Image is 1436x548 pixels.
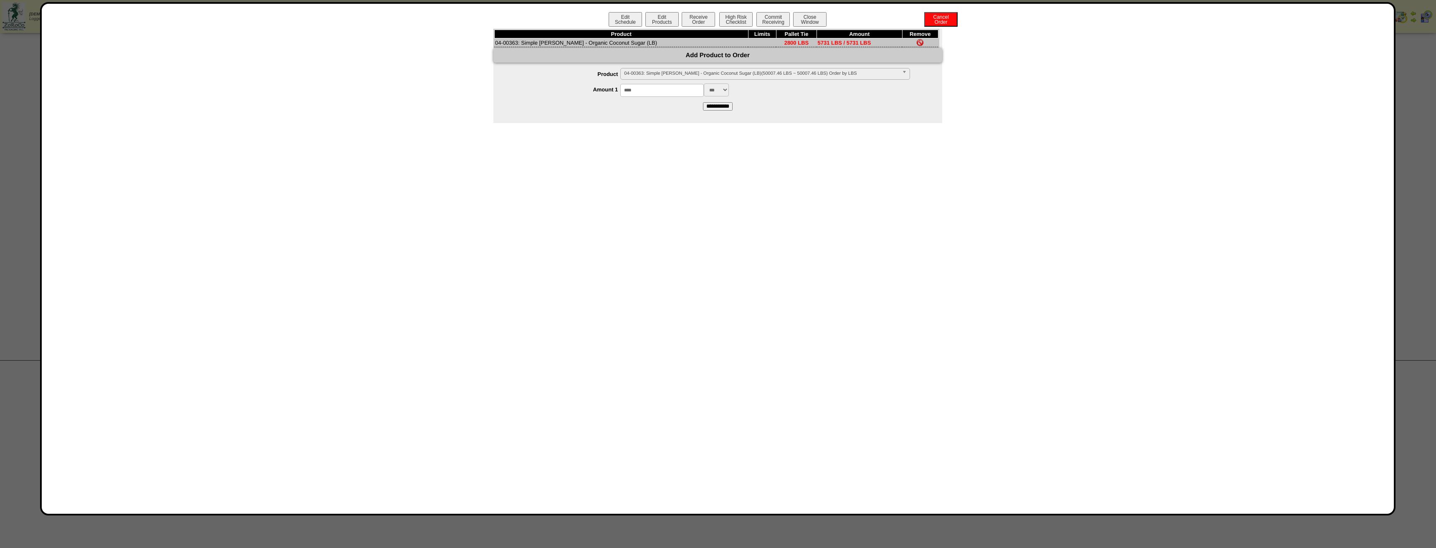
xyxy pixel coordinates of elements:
[682,12,715,27] button: ReceiveOrder
[756,12,790,27] button: CommitReceiving
[719,12,753,27] button: High RiskChecklist
[494,38,748,47] td: 04-00363: Simple [PERSON_NAME] - Organic Coconut Sugar (LB)
[609,12,642,27] button: EditSchedule
[784,40,809,46] span: 2800 LBS
[817,40,871,46] span: 5731 LBS / 5731 LBS
[776,30,817,38] th: Pallet Tie
[924,12,958,27] button: CancelOrder
[624,68,898,78] span: 04-00363: Simple [PERSON_NAME] - Organic Coconut Sugar (LB)(50007.46 LBS ~ 50007.46 LBS) Order by...
[718,19,755,25] a: High RiskChecklist
[748,30,776,38] th: Limits
[902,30,938,38] th: Remove
[510,71,621,77] label: Product
[793,12,827,27] button: CloseWindow
[510,86,621,93] label: Amount 1
[645,12,679,27] button: EditProducts
[917,39,923,46] img: Remove Item
[494,30,748,38] th: Product
[493,48,942,63] div: Add Product to Order
[817,30,902,38] th: Amount
[792,19,827,25] a: CloseWindow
